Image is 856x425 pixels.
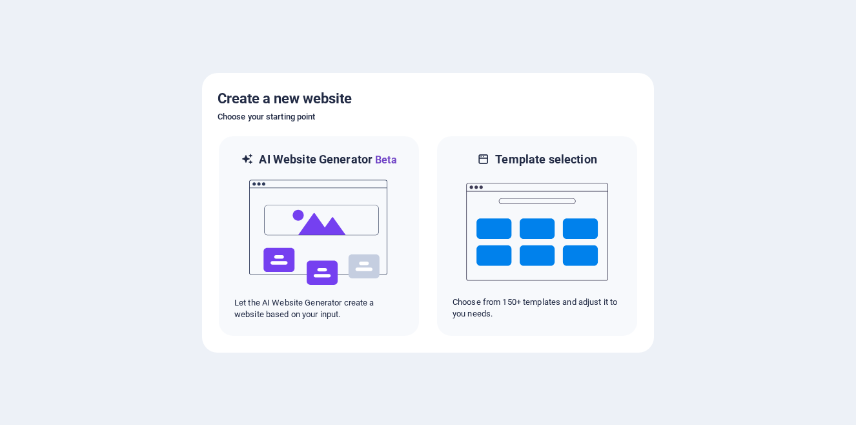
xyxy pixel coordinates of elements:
[218,109,638,125] h6: Choose your starting point
[259,152,396,168] h6: AI Website Generator
[218,88,638,109] h5: Create a new website
[495,152,596,167] h6: Template selection
[234,297,403,320] p: Let the AI Website Generator create a website based on your input.
[248,168,390,297] img: ai
[218,135,420,337] div: AI Website GeneratorBetaaiLet the AI Website Generator create a website based on your input.
[436,135,638,337] div: Template selectionChoose from 150+ templates and adjust it to you needs.
[372,154,397,166] span: Beta
[453,296,622,320] p: Choose from 150+ templates and adjust it to you needs.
